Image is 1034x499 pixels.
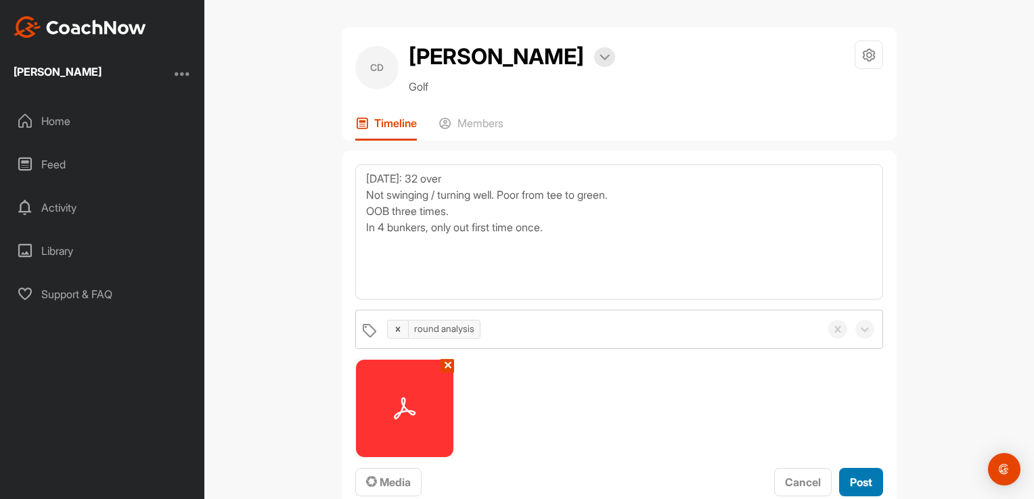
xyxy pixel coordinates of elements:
[374,116,417,130] p: Timeline
[14,16,146,38] img: CoachNow
[457,116,503,130] p: Members
[409,41,584,73] h2: [PERSON_NAME]
[409,318,480,339] div: round analysis
[7,104,198,138] div: Home
[366,475,411,489] span: Media
[600,54,610,61] img: arrow-down
[7,277,198,311] div: Support & FAQ
[355,46,399,89] div: CD
[7,147,198,181] div: Feed
[355,468,422,497] button: Media
[7,234,198,268] div: Library
[7,191,198,224] div: Activity
[356,360,453,457] img: media
[441,359,454,373] button: ✕
[14,66,102,77] div: [PERSON_NAME]
[774,468,832,497] button: Cancel
[850,475,872,489] span: Post
[409,78,615,95] p: Golf
[988,453,1020,485] div: Open Intercom Messenger
[355,164,883,300] textarea: [DATE]: 32 over Not swinging / turning well. Poor from tee to green. OOB three times. In 4 bunker...
[785,475,821,489] span: Cancel
[839,468,883,497] button: Post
